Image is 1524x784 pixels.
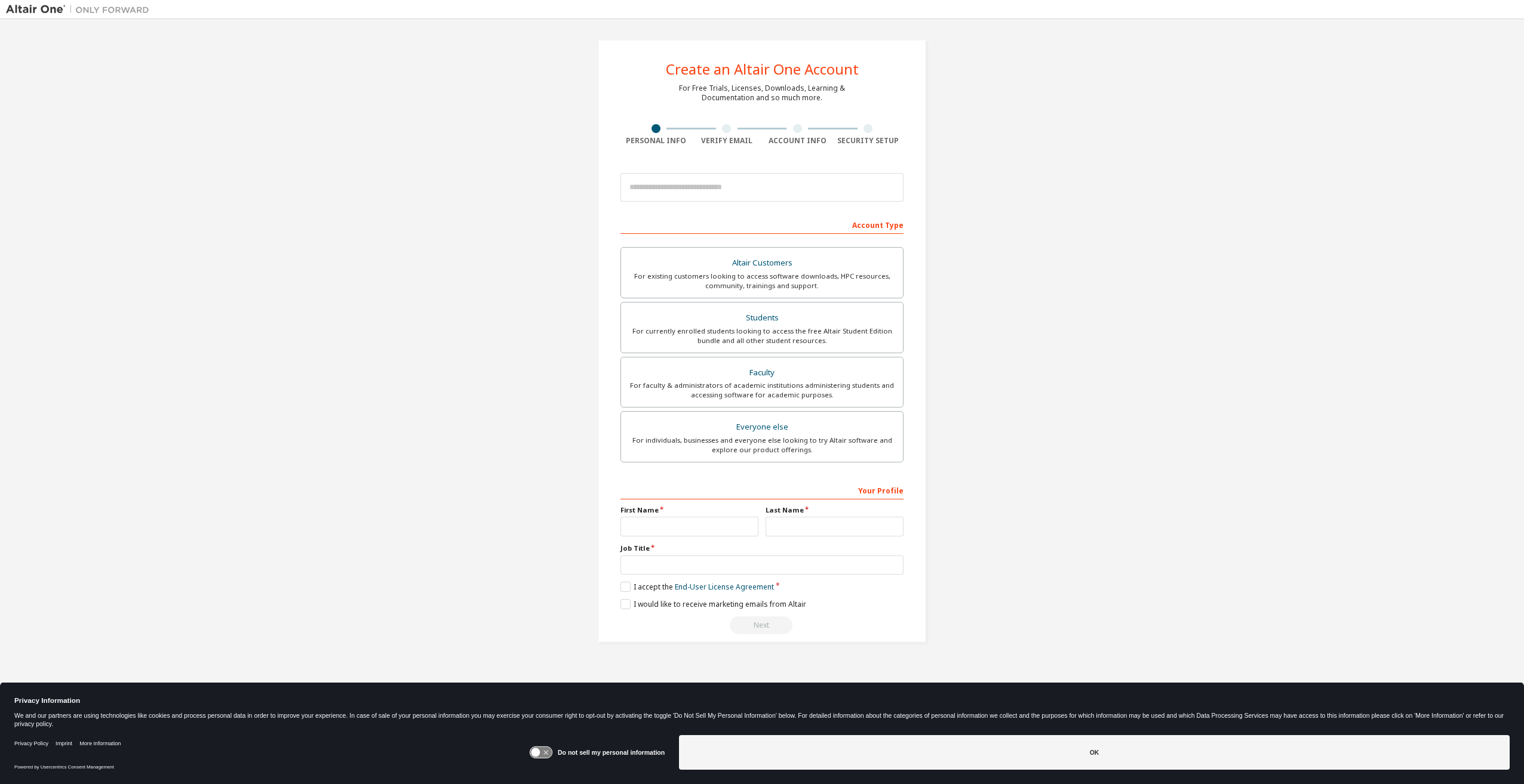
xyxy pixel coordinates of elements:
[628,255,896,271] div: Altair Customers
[692,136,763,146] div: Verify Email
[620,544,904,553] label: Job Title
[620,582,774,592] label: I accept the
[620,480,904,499] div: Your Profile
[675,582,774,592] a: End-User License Agreement
[666,62,859,76] div: Create an Altair One Account
[628,271,896,291] div: For existing customers looking to access software downloads, HPC resources, community, trainings ...
[628,419,896,436] div: Everyone else
[679,84,845,103] div: For Free Trials, Licenses, Downloads, Learning & Documentation and so much more.
[628,436,896,455] div: For individuals, businesses and everyone else looking to try Altair software and explore our prod...
[628,326,896,345] div: For currently enrolled students looking to access the free Altair Student Edition bundle and all ...
[628,381,896,400] div: For faculty & administrators of academic institutions administering students and accessing softwa...
[628,365,896,381] div: Faculty
[620,616,904,634] div: Read and acccept EULA to continue
[6,4,155,16] img: Altair One
[620,505,758,515] label: First Name
[833,136,904,146] div: Security Setup
[620,599,806,609] label: I would like to receive marketing emails from Altair
[620,215,904,234] div: Account Type
[620,136,692,146] div: Personal Info
[628,310,896,326] div: Students
[762,136,833,146] div: Account Info
[766,505,904,515] label: Last Name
